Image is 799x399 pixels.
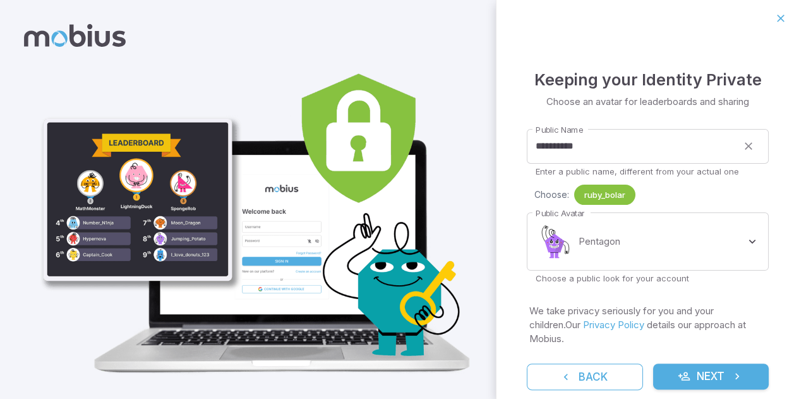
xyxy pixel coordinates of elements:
[574,188,635,201] span: ruby_bolar
[653,364,769,390] button: Next
[529,304,766,346] p: We take privacy seriously for you and your children. Our details our approach at Mobius.
[737,135,760,157] button: clear
[534,67,762,92] h4: Keeping your Identity Private
[536,207,584,219] label: Public Avatar
[536,166,760,177] p: Enter a public name, different from your actual one
[536,124,583,136] label: Public Name
[579,235,620,249] p: Pentagon
[527,364,643,390] button: Back
[534,185,769,205] div: Choose:
[574,185,635,205] div: ruby_bolar
[536,223,574,261] img: pentagon.svg
[583,319,644,331] a: Privacy Policy
[546,95,749,109] p: Choose an avatar for leaderboards and sharing
[536,273,760,284] p: Choose a public look for your account
[35,35,481,382] img: parent_3-illustration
